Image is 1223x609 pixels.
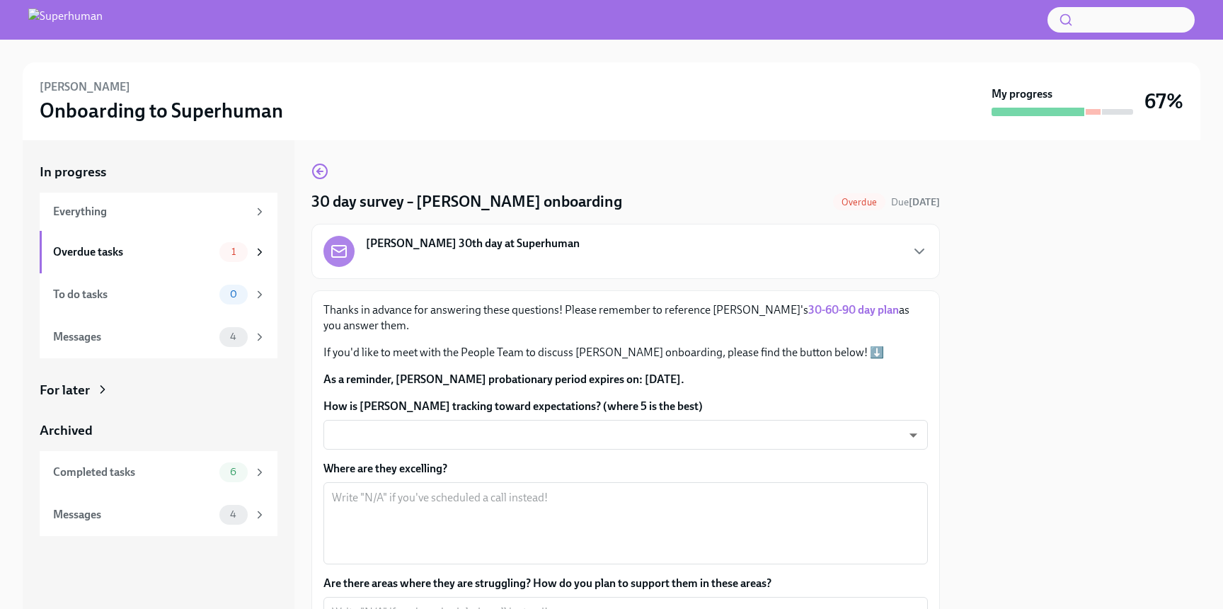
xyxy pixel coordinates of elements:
span: 1 [223,246,244,257]
a: Messages4 [40,316,277,358]
span: 6 [222,467,245,477]
h3: 67% [1144,89,1183,114]
a: To do tasks0 [40,273,277,316]
span: Due [891,196,940,208]
h4: 30 day survey – [PERSON_NAME] onboarding [311,191,622,212]
a: Archived [40,421,277,440]
p: Thanks in advance for answering these questions! Please remember to reference [PERSON_NAME]'s as ... [323,302,928,334]
span: August 18th, 2025 05:00 [891,195,940,209]
a: For later [40,381,277,399]
a: Messages4 [40,494,277,536]
div: Completed tasks [53,465,214,480]
div: Messages [53,329,214,345]
div: To do tasks [53,287,214,302]
span: 4 [222,509,245,520]
label: How is [PERSON_NAME] tracking toward expectations? (where 5 is the best) [323,399,928,414]
strong: My progress [992,86,1052,102]
span: Overdue [833,197,885,207]
a: Everything [40,193,277,231]
p: If you'd like to meet with the People Team to discuss [PERSON_NAME] onboarding, please find the b... [323,345,928,360]
a: 30-60-90 day plan [808,303,899,317]
h6: [PERSON_NAME] [40,79,130,95]
div: Messages [53,507,214,523]
div: For later [40,381,90,399]
strong: [DATE] [909,196,940,208]
a: Overdue tasks1 [40,231,277,273]
label: Are there areas where they are struggling? How do you plan to support them in these areas? [323,576,928,591]
strong: [PERSON_NAME] 30th day at Superhuman [366,236,580,251]
div: Everything [53,204,248,220]
h3: Onboarding to Superhuman [40,98,283,123]
span: 0 [222,289,246,300]
a: In progress [40,163,277,181]
a: Completed tasks6 [40,451,277,494]
span: 4 [222,331,245,342]
img: Superhuman [28,8,103,31]
div: ​ [323,420,928,450]
div: Overdue tasks [53,244,214,260]
strong: As a reminder, [PERSON_NAME] probationary period expires on: [DATE]. [323,372,684,386]
label: Where are they excelling? [323,461,928,477]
